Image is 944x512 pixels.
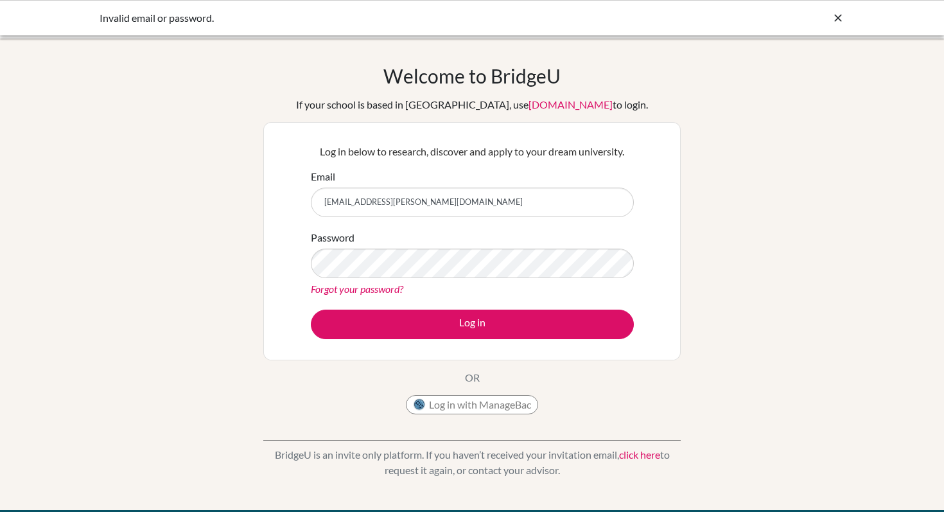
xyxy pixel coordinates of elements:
[311,169,335,184] label: Email
[529,98,613,110] a: [DOMAIN_NAME]
[311,283,403,295] a: Forgot your password?
[263,447,681,478] p: BridgeU is an invite only platform. If you haven’t received your invitation email, to request it ...
[311,144,634,159] p: Log in below to research, discover and apply to your dream university.
[100,10,652,26] div: Invalid email or password.
[619,448,660,461] a: click here
[406,395,538,414] button: Log in with ManageBac
[311,310,634,339] button: Log in
[311,230,354,245] label: Password
[296,97,648,112] div: If your school is based in [GEOGRAPHIC_DATA], use to login.
[465,370,480,385] p: OR
[383,64,561,87] h1: Welcome to BridgeU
